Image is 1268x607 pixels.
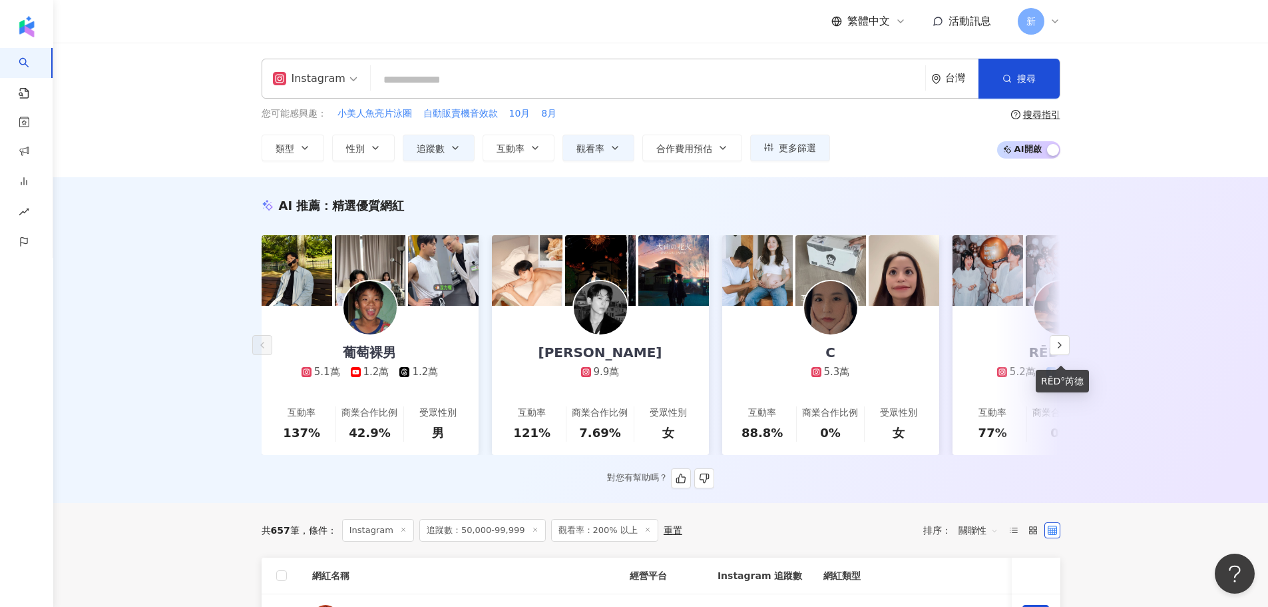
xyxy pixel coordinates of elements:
[262,135,324,161] button: 類型
[403,135,475,161] button: 追蹤數
[273,68,345,89] div: Instagram
[813,558,1201,594] th: 網紅類型
[332,199,404,213] span: 精選優質網紅
[1050,424,1071,441] div: 0%
[271,525,290,536] span: 657
[1017,73,1036,84] span: 搜尋
[1026,14,1036,29] span: 新
[748,406,776,420] div: 互動率
[346,143,365,154] span: 性別
[412,365,438,379] div: 1.2萬
[662,424,674,441] div: 女
[492,235,562,306] img: post-image
[619,558,707,594] th: 經營平台
[1036,370,1089,392] div: RĒD°芮德
[707,558,813,594] th: Instagram 追蹤數
[518,406,546,420] div: 互動率
[1010,365,1036,379] div: 5.2萬
[978,424,1007,441] div: 77%
[337,107,413,121] button: 小美人魚亮片泳圈
[664,525,682,536] div: 重置
[1026,235,1096,306] img: post-image
[1023,109,1060,120] div: 搜尋指引
[931,74,941,84] span: environment
[779,143,816,153] span: 更多篩選
[650,406,687,420] div: 受眾性別
[335,235,405,306] img: post-image
[1215,554,1255,594] iframe: Help Scout Beacon - Open
[432,424,444,441] div: 男
[492,306,709,455] a: [PERSON_NAME]9.9萬互動率121%商業合作比例7.69%受眾性別女
[525,343,676,362] div: [PERSON_NAME]
[952,235,1023,306] img: post-image
[423,107,498,121] span: 自動販賣機音效款
[408,235,479,306] img: post-image
[1011,110,1020,119] span: question-circle
[343,281,397,334] img: KOL Avatar
[949,15,991,27] span: 活動訊息
[276,143,294,154] span: 類型
[869,235,939,306] img: post-image
[16,16,37,37] img: logo icon
[497,143,525,154] span: 互動率
[1016,343,1106,362] div: RĒD°芮德
[419,406,457,420] div: 受眾性別
[804,281,857,334] img: KOL Avatar
[349,424,390,441] div: 42.9%
[594,365,620,379] div: 9.9萬
[565,235,636,306] img: post-image
[656,143,712,154] span: 合作費用預估
[642,135,742,161] button: 合作費用預估
[722,306,939,455] a: C5.3萬互動率88.8%商業合作比例0%受眾性別女
[978,59,1060,99] button: 搜尋
[722,235,793,306] img: post-image
[513,424,550,441] div: 121%
[1032,406,1088,420] div: 商業合作比例
[337,107,412,121] span: 小美人魚亮片泳圈
[795,235,866,306] img: post-image
[572,406,628,420] div: 商業合作比例
[574,281,627,334] img: KOL Avatar
[551,519,658,542] span: 觀看率：200% 以上
[332,135,395,161] button: 性別
[279,197,405,214] div: AI 推薦 ：
[945,73,978,84] div: 台灣
[750,135,830,161] button: 更多篩選
[576,143,604,154] span: 觀看率
[329,343,409,362] div: 葡萄裸男
[562,135,634,161] button: 觀看率
[824,365,850,379] div: 5.3萬
[579,424,620,441] div: 7.69%
[288,406,316,420] div: 互動率
[880,406,917,420] div: 受眾性別
[419,519,546,542] span: 追蹤數：50,000-99,999
[302,558,619,594] th: 網紅名稱
[314,365,340,379] div: 5.1萬
[483,135,554,161] button: 互動率
[1034,281,1088,334] img: KOL Avatar
[1059,365,1085,379] div: 1.5萬
[342,519,414,542] span: Instagram
[540,107,557,121] button: 8月
[923,520,1006,541] div: 排序：
[417,143,445,154] span: 追蹤數
[741,424,783,441] div: 88.8%
[341,406,397,420] div: 商業合作比例
[820,424,841,441] div: 0%
[958,520,998,541] span: 關聯性
[509,107,531,121] button: 10月
[363,365,389,379] div: 1.2萬
[638,235,709,306] img: post-image
[423,107,499,121] button: 自動販賣機音效款
[893,424,905,441] div: 女
[802,406,858,420] div: 商業合作比例
[283,424,320,441] div: 137%
[262,235,332,306] img: post-image
[19,199,29,229] span: rise
[607,468,714,488] div: 對您有幫助嗎？
[812,343,849,362] div: C
[19,48,45,100] a: search
[952,306,1169,455] a: RĒD°芮德5.2萬1.5萬1萬互動率77%商業合作比例0%受眾性別女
